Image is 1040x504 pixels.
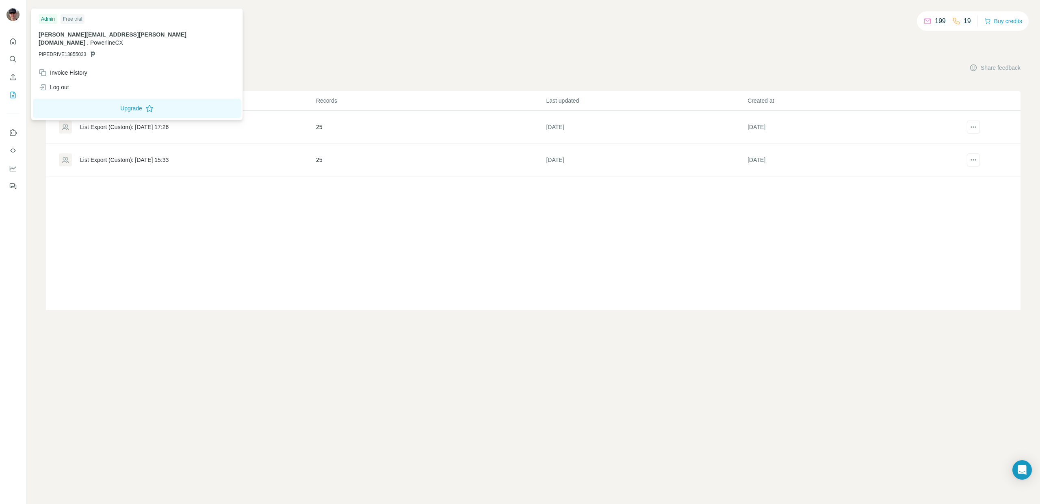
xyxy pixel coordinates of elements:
[6,143,19,158] button: Use Surfe API
[546,144,747,177] td: [DATE]
[6,52,19,67] button: Search
[6,125,19,140] button: Use Surfe on LinkedIn
[967,153,980,166] button: actions
[61,14,84,24] div: Free trial
[39,14,57,24] div: Admin
[984,15,1022,27] button: Buy credits
[33,99,241,118] button: Upgrade
[6,8,19,21] img: Avatar
[39,83,69,91] div: Log out
[6,161,19,176] button: Dashboard
[546,111,747,144] td: [DATE]
[316,144,546,177] td: 25
[39,31,186,46] span: [PERSON_NAME][EMAIL_ADDRESS][PERSON_NAME][DOMAIN_NAME]
[964,16,971,26] p: 19
[1012,460,1032,480] div: Open Intercom Messenger
[316,111,546,144] td: 25
[969,64,1020,72] button: Share feedback
[80,156,169,164] div: List Export (Custom): [DATE] 15:33
[90,39,123,46] span: PowerlineCX
[967,121,980,134] button: actions
[87,39,89,46] span: .
[935,16,946,26] p: 199
[6,70,19,84] button: Enrich CSV
[747,97,948,105] p: Created at
[6,179,19,194] button: Feedback
[80,123,169,131] div: List Export (Custom): [DATE] 17:26
[6,34,19,49] button: Quick start
[747,111,949,144] td: [DATE]
[39,51,86,58] span: PIPEDRIVE13855033
[747,144,949,177] td: [DATE]
[316,97,546,105] p: Records
[39,69,87,77] div: Invoice History
[6,88,19,102] button: My lists
[546,97,747,105] p: Last updated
